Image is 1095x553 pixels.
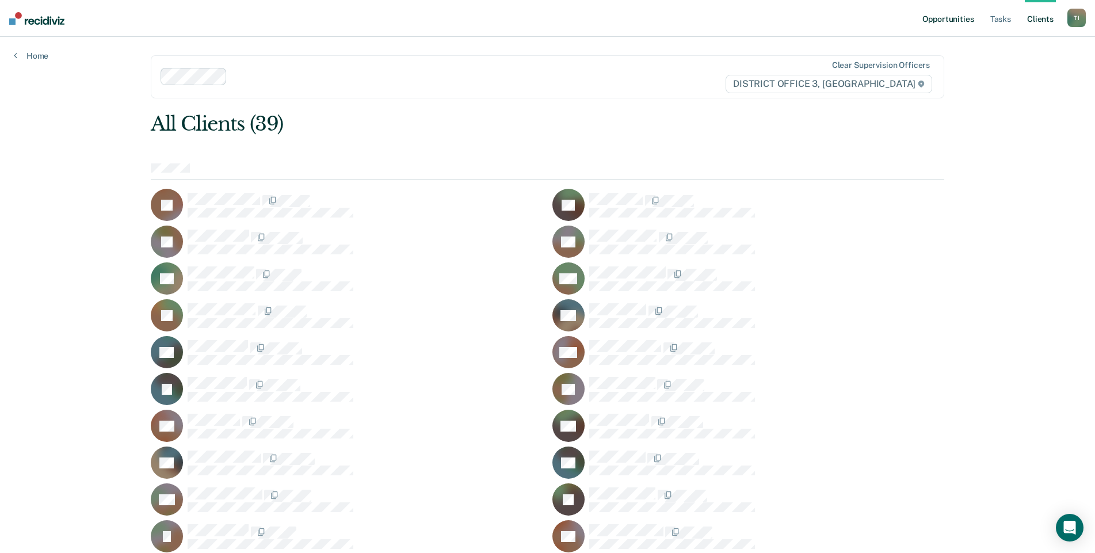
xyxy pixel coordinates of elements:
[14,51,48,61] a: Home
[1067,9,1086,27] button: TI
[1067,9,1086,27] div: T I
[726,75,932,93] span: DISTRICT OFFICE 3, [GEOGRAPHIC_DATA]
[1056,514,1083,541] div: Open Intercom Messenger
[832,60,930,70] div: Clear supervision officers
[151,112,785,136] div: All Clients (39)
[9,12,64,25] img: Recidiviz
